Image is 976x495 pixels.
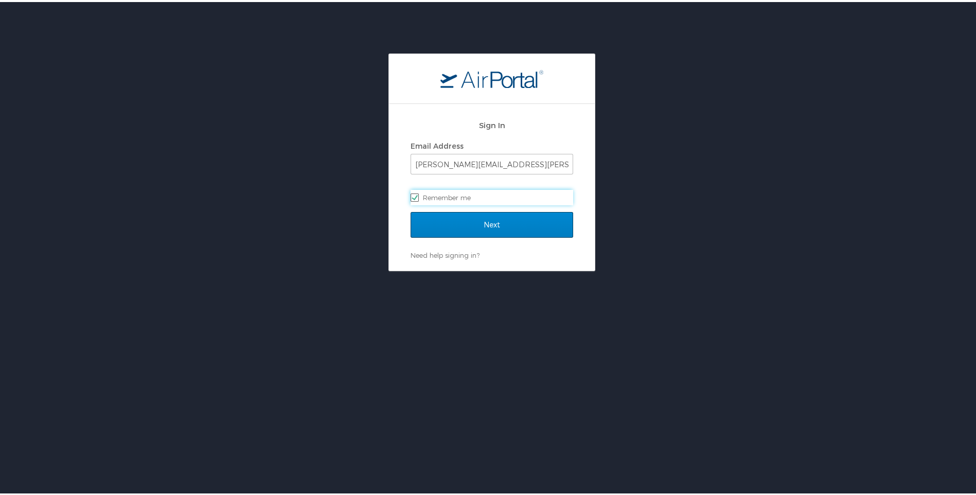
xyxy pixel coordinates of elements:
[411,210,573,236] input: Next
[411,139,464,148] label: Email Address
[411,188,573,203] label: Remember me
[411,117,573,129] h2: Sign In
[411,249,480,257] a: Need help signing in?
[440,67,543,86] img: logo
